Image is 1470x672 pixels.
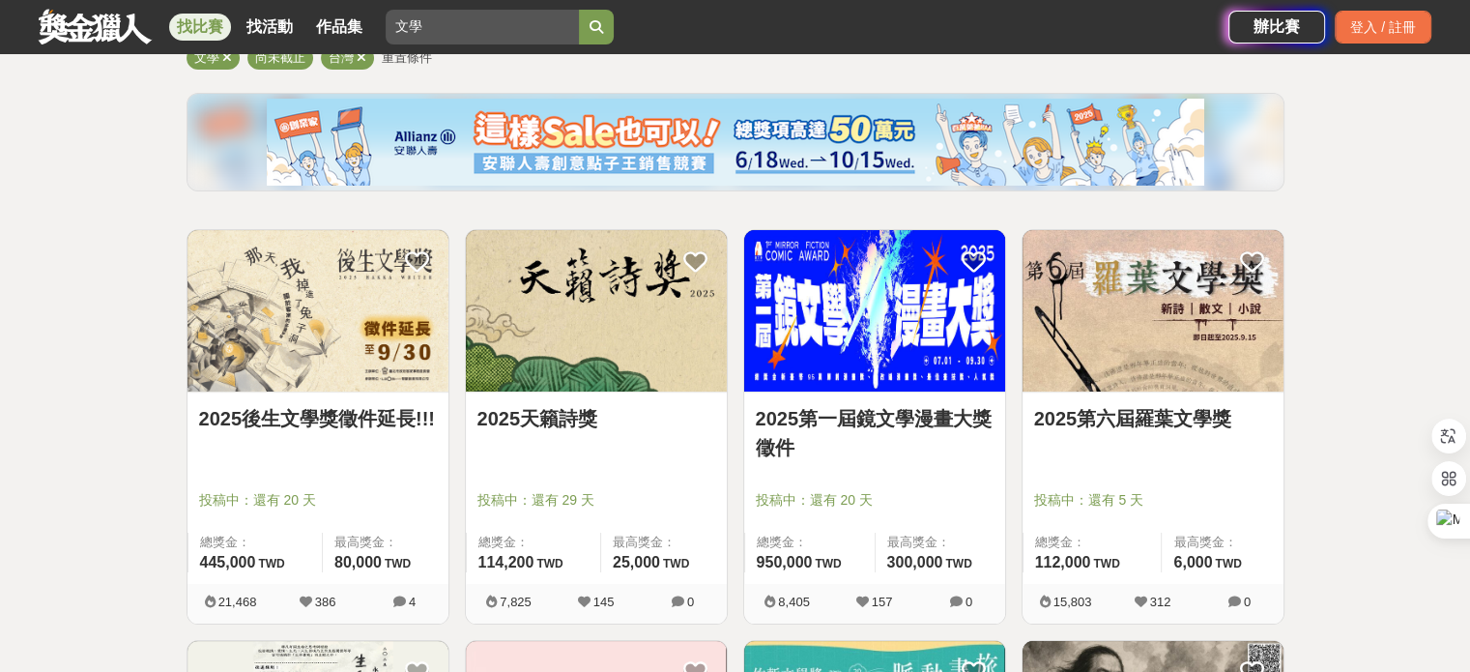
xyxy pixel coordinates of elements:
[315,595,336,609] span: 386
[536,557,562,570] span: TWD
[687,595,694,609] span: 0
[218,595,257,609] span: 21,468
[478,554,534,570] span: 114,200
[255,50,305,65] span: 尚未截止
[477,404,715,433] a: 2025天籟詩獎
[663,557,689,570] span: TWD
[613,554,660,570] span: 25,000
[757,554,813,570] span: 950,000
[187,230,448,393] a: Cover Image
[329,50,354,65] span: 台灣
[744,230,1005,393] a: Cover Image
[757,533,863,552] span: 總獎金：
[466,230,727,393] a: Cover Image
[1035,533,1150,552] span: 總獎金：
[1150,595,1171,609] span: 312
[334,533,437,552] span: 最高獎金：
[756,490,994,511] span: 投稿中：還有 20 天
[199,404,437,433] a: 2025後生文學獎徵件延長!!!
[1173,554,1212,570] span: 6,000
[239,14,301,41] a: 找活動
[887,533,994,552] span: 最高獎金：
[1228,11,1325,44] a: 辦比賽
[815,557,841,570] span: TWD
[385,557,411,570] span: TWD
[1215,557,1241,570] span: TWD
[500,595,532,609] span: 7,825
[966,595,972,609] span: 0
[334,554,382,570] span: 80,000
[1035,554,1091,570] span: 112,000
[200,554,256,570] span: 445,000
[267,99,1204,186] img: cf4fb443-4ad2-4338-9fa3-b46b0bf5d316.png
[1244,595,1251,609] span: 0
[386,10,579,44] input: 全球自行車設計比賽
[887,554,943,570] span: 300,000
[1173,533,1271,552] span: 最高獎金：
[1053,595,1092,609] span: 15,803
[1023,230,1283,392] img: Cover Image
[744,230,1005,392] img: Cover Image
[169,14,231,41] a: 找比賽
[187,230,448,392] img: Cover Image
[593,595,615,609] span: 145
[872,595,893,609] span: 157
[478,533,589,552] span: 總獎金：
[1034,490,1272,511] span: 投稿中：還有 5 天
[1034,404,1272,433] a: 2025第六屆羅葉文學獎
[756,404,994,462] a: 2025第一屆鏡文學漫畫大獎徵件
[477,490,715,511] span: 投稿中：還有 29 天
[778,595,810,609] span: 8,405
[409,595,416,609] span: 4
[382,50,432,65] span: 重置條件
[1023,230,1283,393] a: Cover Image
[308,14,370,41] a: 作品集
[194,50,219,65] span: 文學
[945,557,971,570] span: TWD
[466,230,727,392] img: Cover Image
[1093,557,1119,570] span: TWD
[200,533,310,552] span: 總獎金：
[258,557,284,570] span: TWD
[199,490,437,511] span: 投稿中：還有 20 天
[613,533,715,552] span: 最高獎金：
[1335,11,1431,44] div: 登入 / 註冊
